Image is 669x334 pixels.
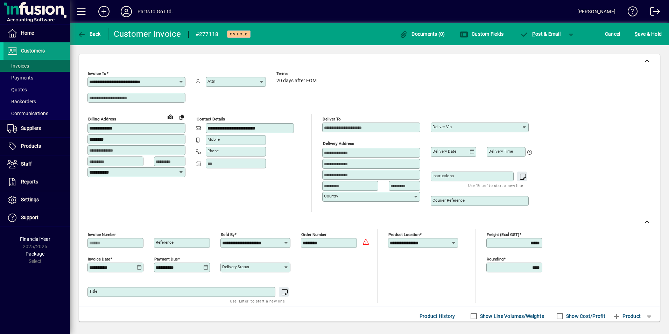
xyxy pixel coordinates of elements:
mat-label: Product location [388,232,420,237]
span: ave & Hold [635,28,662,40]
a: Reports [3,173,70,191]
span: Payments [7,75,33,81]
span: Settings [21,197,39,202]
mat-label: Attn [207,79,215,84]
a: Communications [3,107,70,119]
span: Support [21,215,38,220]
mat-label: Instructions [432,173,454,178]
mat-label: Invoice date [88,257,110,262]
span: Reports [21,179,38,185]
span: Package [26,251,44,257]
mat-hint: Use 'Enter' to start a new line [230,297,285,305]
span: P [532,31,535,37]
mat-label: Deliver via [432,124,452,129]
mat-label: Title [89,289,97,294]
mat-label: Delivery status [222,264,249,269]
button: Profile [115,5,138,18]
mat-hint: Use 'Enter' to start a new line [468,181,523,189]
div: Parts to Go Ltd. [138,6,173,17]
span: Products [21,143,41,149]
button: Product [609,310,644,322]
mat-label: Payment due [154,257,178,262]
button: Copy to Delivery address [176,111,187,123]
mat-label: Delivery time [488,149,513,154]
button: Cancel [603,28,622,40]
button: Custom Fields [458,28,506,40]
span: Back [77,31,101,37]
span: Product [612,311,641,322]
mat-label: Order number [301,232,326,237]
button: Back [76,28,103,40]
mat-label: Phone [207,148,219,153]
span: 20 days after EOM [276,78,317,84]
mat-label: Courier Reference [432,198,465,203]
span: Staff [21,161,32,167]
mat-label: Freight (excl GST) [487,232,519,237]
a: Invoices [3,60,70,72]
label: Show Cost/Profit [565,313,605,320]
a: Settings [3,191,70,209]
mat-label: Invoice To [88,71,106,76]
button: Post & Email [516,28,564,40]
span: Invoices [7,63,29,69]
mat-label: Sold by [221,232,234,237]
div: Customer Invoice [114,28,181,40]
a: Backorders [3,96,70,107]
a: Suppliers [3,120,70,137]
a: Quotes [3,84,70,96]
div: #277118 [196,29,219,40]
span: Documents (0) [400,31,445,37]
span: Home [21,30,34,36]
mat-label: Delivery date [432,149,456,154]
span: S [635,31,638,37]
span: Quotes [7,87,27,92]
span: Financial Year [20,236,50,242]
a: Support [3,209,70,227]
span: ost & Email [520,31,561,37]
button: Product History [417,310,458,322]
a: Home [3,25,70,42]
mat-label: Reference [156,240,174,245]
span: Product History [420,311,455,322]
a: Products [3,138,70,155]
button: Documents (0) [398,28,447,40]
button: Add [93,5,115,18]
span: Suppliers [21,125,41,131]
span: Backorders [7,99,36,104]
mat-label: Country [324,194,338,199]
app-page-header-button: Back [70,28,108,40]
label: Show Line Volumes/Weights [479,313,544,320]
mat-label: Mobile [207,137,220,142]
span: On hold [230,32,248,36]
mat-label: Invoice number [88,232,116,237]
button: Save & Hold [633,28,663,40]
a: Payments [3,72,70,84]
a: Logout [645,1,660,24]
a: Staff [3,155,70,173]
span: Customers [21,48,45,54]
span: Cancel [605,28,620,40]
div: [PERSON_NAME] [577,6,615,17]
span: Custom Fields [460,31,504,37]
mat-label: Deliver To [323,117,341,121]
span: Communications [7,111,48,116]
a: Knowledge Base [622,1,638,24]
a: View on map [165,111,176,122]
span: Terms [276,71,318,76]
mat-label: Rounding [487,257,503,262]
